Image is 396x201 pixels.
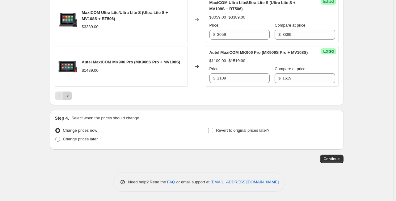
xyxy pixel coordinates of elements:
[63,128,97,133] span: Change prices now
[55,92,72,100] nav: Pagination
[167,180,175,184] a: FAQ
[209,58,226,64] div: $1109.00
[55,115,69,121] h2: Step 4.
[216,128,269,133] span: Revert to original prices later?
[209,0,296,11] span: MaxiCOM Ultra Lite/Ultra Lite S (Ultra Lite S + MV108S + BT506)
[209,23,219,28] span: Price
[175,180,211,184] span: or email support at
[82,10,168,21] span: MaxiCOM Ultra Lite/Ultra Lite S (Ultra Lite S + MV108S + BT506)
[323,49,334,54] span: Edited
[82,67,99,74] div: $1489.00
[229,58,245,64] strike: $1519.00
[63,92,72,100] button: Next
[275,23,305,28] span: Compare at price
[128,180,167,184] span: Need help? Read the
[320,155,343,163] button: Continue
[229,14,245,20] strike: $3389.00
[211,180,279,184] a: [EMAIL_ADDRESS][DOMAIN_NAME]
[278,76,280,80] span: $
[209,66,219,71] span: Price
[324,156,340,161] span: Continue
[278,32,280,37] span: $
[58,57,77,76] img: MK906Pro_80x.png
[58,11,77,29] img: Autel_MaxiCOM_Ultra_Lite_S_80x.png
[82,60,180,64] span: Autel MaxiCOM MK906 Pro (MK906S Pro + MV108S)
[213,32,215,37] span: $
[63,137,98,141] span: Change prices later
[213,76,215,80] span: $
[209,14,226,20] div: $3059.00
[71,115,139,121] p: Select when the prices should change
[275,66,305,71] span: Compare at price
[82,24,99,30] div: $3389.00
[209,50,308,55] span: Autel MaxiCOM MK906 Pro (MK906S Pro + MV108S)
